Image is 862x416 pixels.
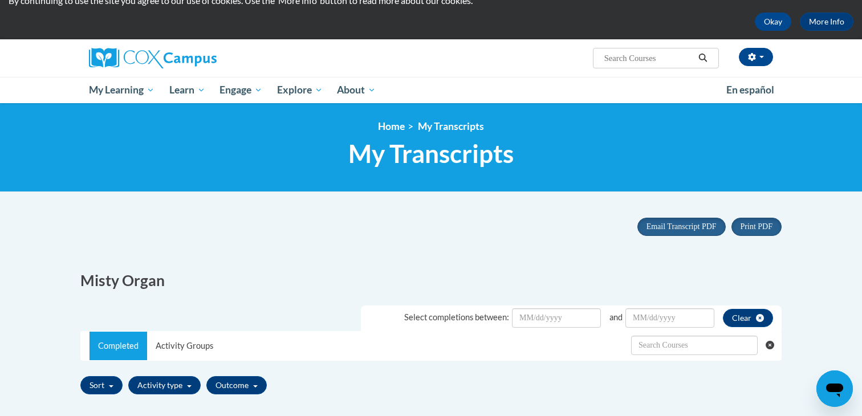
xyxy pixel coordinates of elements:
span: Explore [277,83,323,97]
button: Sort [80,376,123,394]
a: More Info [800,13,853,31]
a: Learn [162,77,213,103]
span: My Transcripts [348,138,514,169]
span: My Learning [89,83,154,97]
div: Main menu [72,77,790,103]
span: and [609,312,623,322]
a: My Learning [82,77,162,103]
a: En español [719,78,782,102]
button: Print PDF [731,218,782,236]
button: clear [723,309,773,327]
a: Explore [270,77,330,103]
a: Completed [90,332,147,360]
a: Home [378,120,405,132]
button: Clear searching [766,332,781,359]
input: Search Courses [603,51,694,65]
input: Search Withdrawn Transcripts [631,336,758,355]
iframe: Button to launch messaging window [816,370,853,407]
span: Print PDF [741,222,772,231]
span: Engage [219,83,262,97]
button: Activity type [128,376,201,394]
input: Date Input [512,308,601,328]
a: Engage [212,77,270,103]
button: Outcome [206,376,267,394]
span: My Transcripts [418,120,484,132]
button: Okay [755,13,791,31]
button: Email Transcript PDF [637,218,726,236]
img: Cox Campus [89,48,217,68]
h2: Misty Organ [80,270,422,291]
span: About [337,83,376,97]
input: Date Input [625,308,714,328]
span: Learn [169,83,205,97]
span: Email Transcript PDF [646,222,717,231]
a: About [330,77,384,103]
button: Account Settings [739,48,773,66]
button: Search [694,51,711,65]
a: Cox Campus [89,48,306,68]
span: En español [726,84,774,96]
a: Activity Groups [147,332,222,360]
span: Select completions between: [404,312,509,322]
